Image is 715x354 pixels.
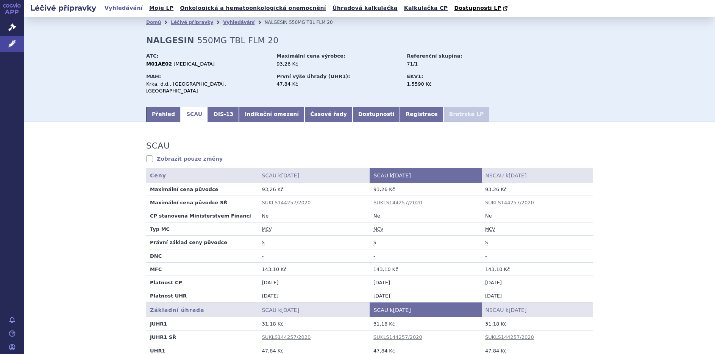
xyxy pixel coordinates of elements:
span: [MEDICAL_DATA] [173,61,215,67]
a: SUKLS144257/2020 [262,334,311,340]
a: SUKLS144257/2020 [373,200,422,205]
a: SUKLS144257/2020 [485,334,534,340]
abbr: stanovena nebo změněna ve správním řízení podle zákona č. 48/1997 Sb. ve znění účinném od 1.1.2008 [485,240,488,246]
div: 71/1 [407,61,492,67]
strong: NALGESIN [146,36,194,45]
td: 93,26 Kč [481,183,593,196]
span: [DATE] [393,307,411,313]
strong: Platnost CP [150,280,182,285]
a: Zobrazit pouze změny [146,155,223,163]
td: Ne [370,209,481,222]
td: 31,18 Kč [481,317,593,331]
strong: DNC [150,253,162,259]
a: Domů [146,20,161,25]
td: [DATE] [481,276,593,289]
abbr: maximální cena výrobce [262,227,272,232]
abbr: stanovena nebo změněna ve správním řízení podle zákona č. 48/1997 Sb. ve znění účinném od 1.1.2008 [262,240,265,246]
strong: Právní základ ceny původce [150,240,227,245]
span: 550MG TBL FLM 20 [197,36,278,45]
a: SUKLS144257/2020 [262,200,311,205]
th: NSCAU k [481,168,593,183]
h2: Léčivé přípravky [24,3,102,13]
strong: Typ MC [150,226,170,232]
td: Ne [481,209,593,222]
span: 550MG TBL FLM 20 [289,20,333,25]
a: Vyhledávání [102,3,145,13]
td: [DATE] [481,289,593,302]
td: - [481,249,593,262]
a: Časové řady [304,107,353,122]
a: Úhradová kalkulačka [330,3,400,13]
a: Onkologická a hematoonkologická onemocnění [178,3,328,13]
a: Vyhledávání [223,20,254,25]
strong: JUHR1 [150,321,167,327]
td: 31,18 Kč [258,317,370,331]
th: SCAU k [258,168,370,183]
th: SCAU k [258,302,370,317]
td: - [370,249,481,262]
strong: M01AE02 [146,61,172,67]
a: SUKLS144257/2020 [485,200,534,205]
a: Registrace [400,107,443,122]
a: Přehled [146,107,181,122]
td: [DATE] [258,289,370,302]
abbr: maximální cena výrobce [485,227,495,232]
span: [DATE] [281,307,299,313]
th: Základní úhrada [146,302,258,317]
strong: MFC [150,266,162,272]
td: 31,18 Kč [370,317,481,331]
strong: Referenční skupina: [407,53,462,59]
td: Ne [258,209,370,222]
td: 143,10 Kč [258,262,370,276]
span: [DATE] [281,172,299,179]
span: NALGESIN [264,20,287,25]
strong: První výše úhrady (UHR1): [276,74,350,79]
strong: CP stanovena Ministerstvem Financí [150,213,251,219]
a: Dostupnosti [353,107,400,122]
h3: SCAU [146,141,170,151]
div: 47,84 Kč [276,81,400,88]
a: DIS-13 [208,107,239,122]
span: Dostupnosti LP [454,5,501,11]
strong: ATC: [146,53,159,59]
th: SCAU k [370,168,481,183]
span: [DATE] [509,172,526,179]
td: [DATE] [370,289,481,302]
td: [DATE] [370,276,481,289]
td: 143,10 Kč [481,262,593,276]
a: Indikační omezení [239,107,304,122]
strong: Maximální cena původce SŘ [150,200,227,205]
td: 143,10 Kč [370,262,481,276]
div: 93,26 Kč [276,61,400,67]
td: - [258,249,370,262]
span: [DATE] [393,172,411,179]
div: Krka, d.d., [GEOGRAPHIC_DATA], [GEOGRAPHIC_DATA] [146,81,269,94]
span: [DATE] [509,307,526,313]
abbr: maximální cena výrobce [373,227,383,232]
a: SUKLS144257/2020 [373,334,422,340]
strong: JUHR1 SŘ [150,334,176,340]
th: Ceny [146,168,258,183]
a: SCAU [181,107,208,122]
a: Léčivé přípravky [171,20,213,25]
th: NSCAU k [481,302,593,317]
abbr: stanovena nebo změněna ve správním řízení podle zákona č. 48/1997 Sb. ve znění účinném od 1.1.2008 [373,240,376,246]
strong: Maximální cena původce [150,186,218,192]
th: SCAU k [370,302,481,317]
td: 93,26 Kč [258,183,370,196]
strong: EKV1: [407,74,423,79]
strong: MAH: [146,74,161,79]
td: 93,26 Kč [370,183,481,196]
td: [DATE] [258,276,370,289]
a: Dostupnosti LP [452,3,511,14]
strong: Maximální cena výrobce: [276,53,345,59]
a: Moje LP [147,3,176,13]
a: Kalkulačka CP [402,3,450,13]
strong: Platnost UHR [150,293,187,299]
div: 1,5590 Kč [407,81,492,88]
strong: UHR1 [150,348,165,354]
